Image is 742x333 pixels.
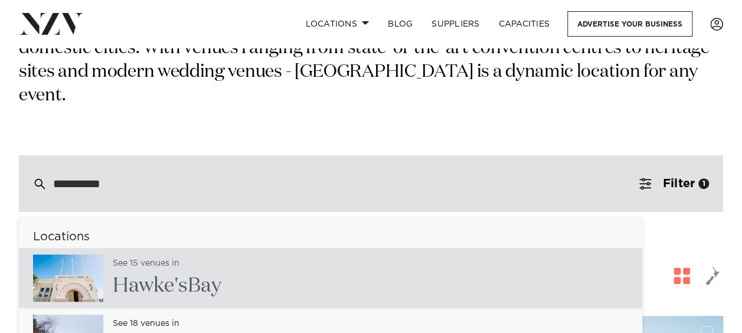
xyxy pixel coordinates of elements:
[113,273,221,299] h2: Hawke's
[663,178,695,190] span: Filter
[19,13,83,34] img: nzv-logo.png
[113,319,179,328] small: See 18 venues in
[422,11,489,37] a: SUPPLIERS
[489,11,560,37] a: Capacities
[567,11,692,37] a: Advertise your business
[625,155,723,212] button: Filter1
[296,11,378,37] a: Locations
[698,178,709,189] div: 1
[113,259,179,268] small: See 15 venues in
[33,254,103,302] img: Pr7vOuQjnyIW5SfSS1F78OP2jPFCp9Tgx1GRsZ64.jpg
[378,11,422,37] a: BLOG
[19,231,642,243] h6: Locations
[188,276,221,296] span: Bay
